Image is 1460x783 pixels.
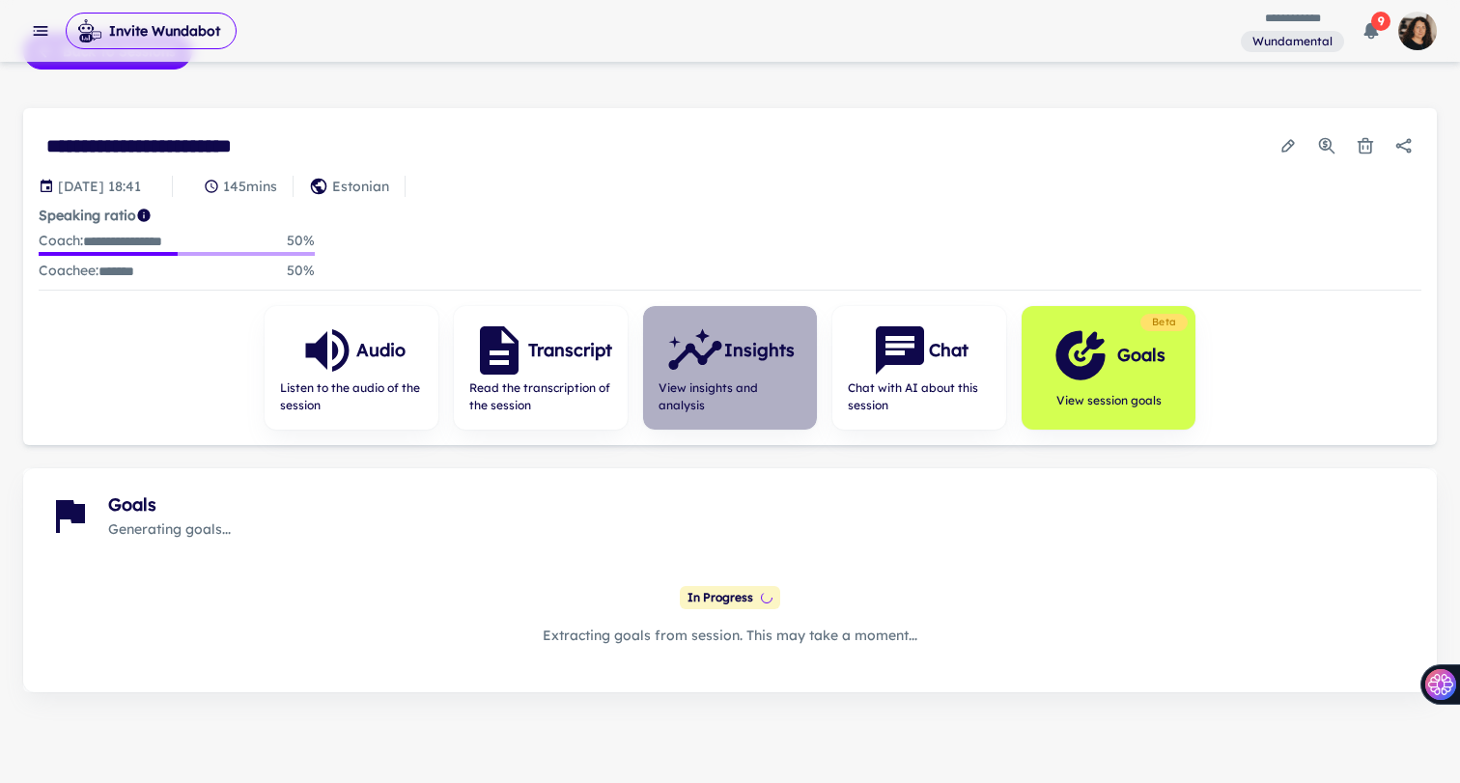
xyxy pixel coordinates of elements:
button: InsightsView insights and analysis [643,306,817,430]
span: Read the transcription of the session [469,379,612,414]
span: Position in queue: 1 [680,586,780,609]
button: AudioListen to the audio of the session [265,306,438,430]
button: Share session [1387,128,1421,163]
span: Invite Wundabot to record a meeting [66,12,237,50]
button: Edit session [1271,128,1306,163]
span: Beta [1144,315,1184,330]
span: Listen to the audio of the session [280,379,423,414]
p: Coach : [39,230,162,252]
p: 145 mins [223,176,277,197]
h6: Audio [356,337,406,364]
button: GoalsView session goals [1022,306,1195,430]
strong: Speaking ratio [39,207,136,224]
img: photoURL [1398,12,1437,50]
span: Chat with AI about this session [848,379,991,414]
span: You are a member of this workspace. Contact your workspace owner for assistance. [1241,29,1344,53]
h6: Insights [724,337,795,364]
h6: Goals [1117,342,1165,369]
span: Generating goals... [108,518,1414,540]
button: TranscriptRead the transcription of the session [454,306,628,430]
button: Delete session [1348,128,1383,163]
h6: Chat [929,337,969,364]
span: View session goals [1052,392,1165,409]
span: Wundamental [1245,33,1340,50]
button: 9 [1352,12,1390,50]
button: Usage Statistics [1309,128,1344,163]
p: 50 % [287,260,315,282]
p: 50 % [287,230,315,252]
button: ChatChat with AI about this session [832,306,1006,430]
p: Extracting goals from session. This may take a moment... [543,625,917,646]
span: View insights and analysis [659,379,801,414]
svg: Coach/coachee ideal ratio of speaking is roughly 20:80. Mentor/mentee ideal ratio of speaking is ... [136,208,152,223]
button: Invite Wundabot [66,13,237,49]
p: Estonian [332,176,389,197]
p: Coachee : [39,260,134,282]
h6: Transcript [528,337,612,364]
p: Session date [58,176,141,197]
span: 9 [1371,12,1390,31]
span: Goals [108,491,1414,518]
